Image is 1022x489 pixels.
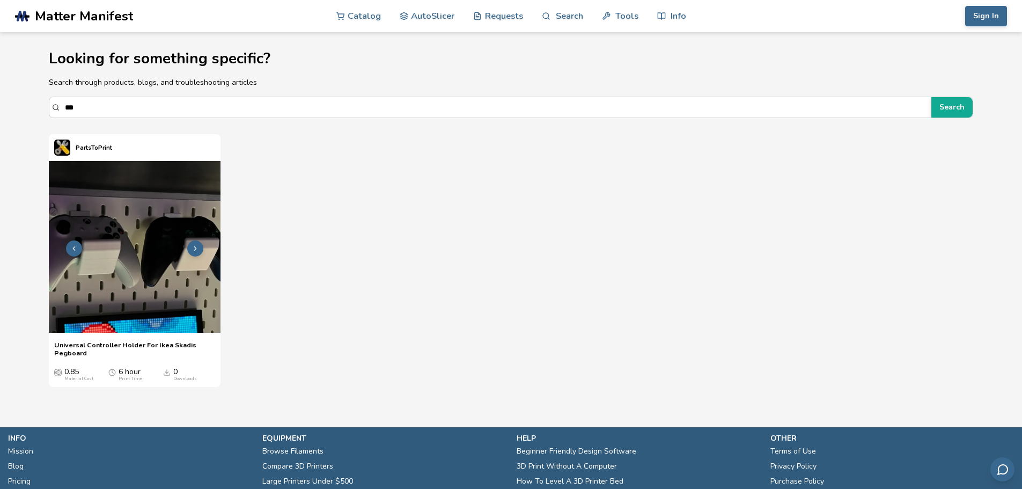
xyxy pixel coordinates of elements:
a: Compare 3D Printers [262,459,333,474]
h1: Looking for something specific? [49,50,974,67]
a: PartsToPrint's profilePartsToPrint [49,134,117,161]
p: info [8,433,252,444]
a: How To Level A 3D Printer Bed [517,474,623,489]
span: Average Print Time [108,368,116,376]
div: Downloads [173,376,197,382]
div: 6 hour [119,368,142,382]
a: Privacy Policy [770,459,817,474]
a: Browse Filaments [262,444,323,459]
button: Send feedback via email [990,457,1014,481]
div: Material Cost [64,376,93,382]
p: PartsToPrint [76,142,112,154]
span: Downloads [163,368,171,376]
div: 0.85 [64,368,93,382]
div: 0 [173,368,197,382]
input: Search [65,98,927,117]
a: Large Printers Under $500 [262,474,353,489]
a: Mission [8,444,33,459]
a: Pricing [8,474,31,489]
a: Purchase Policy [770,474,824,489]
p: Search through products, blogs, and troubleshooting articles [49,77,974,88]
p: help [517,433,760,444]
div: Print Time [119,376,142,382]
img: PartsToPrint's profile [54,140,70,156]
a: Terms of Use [770,444,816,459]
p: equipment [262,433,506,444]
span: Average Cost [54,368,62,376]
a: Blog [8,459,24,474]
span: Matter Manifest [35,9,133,24]
a: Universal Controller Holder For Ikea Skadis Pegboard [54,341,215,357]
a: Beginner Friendly Design Software [517,444,636,459]
p: other [770,433,1014,444]
button: Sign In [965,6,1007,26]
a: 3D Print Without A Computer [517,459,617,474]
button: Search [931,97,973,118]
